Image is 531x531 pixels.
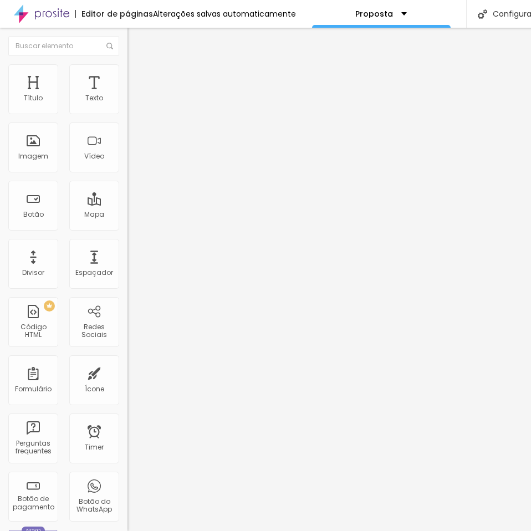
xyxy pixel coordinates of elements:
input: Buscar elemento [8,36,119,56]
div: Título [24,94,43,102]
div: Redes Sociais [72,323,116,339]
div: Editor de páginas [75,10,153,18]
div: Alterações salvas automaticamente [153,10,296,18]
img: Icone [106,43,113,49]
div: Botão do WhatsApp [72,498,116,514]
div: Código HTML [11,323,55,339]
div: Perguntas frequentes [11,440,55,456]
div: Mapa [84,211,104,218]
div: Ícone [85,385,104,393]
div: Vídeo [84,152,104,160]
div: Botão de pagamento [11,495,55,511]
div: Espaçador [75,269,113,277]
div: Divisor [22,269,44,277]
div: Timer [85,443,104,451]
p: Proposta [355,10,393,18]
img: Icone [478,9,487,19]
div: Botão [23,211,44,218]
div: Imagem [18,152,48,160]
div: Formulário [15,385,52,393]
div: Texto [85,94,103,102]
